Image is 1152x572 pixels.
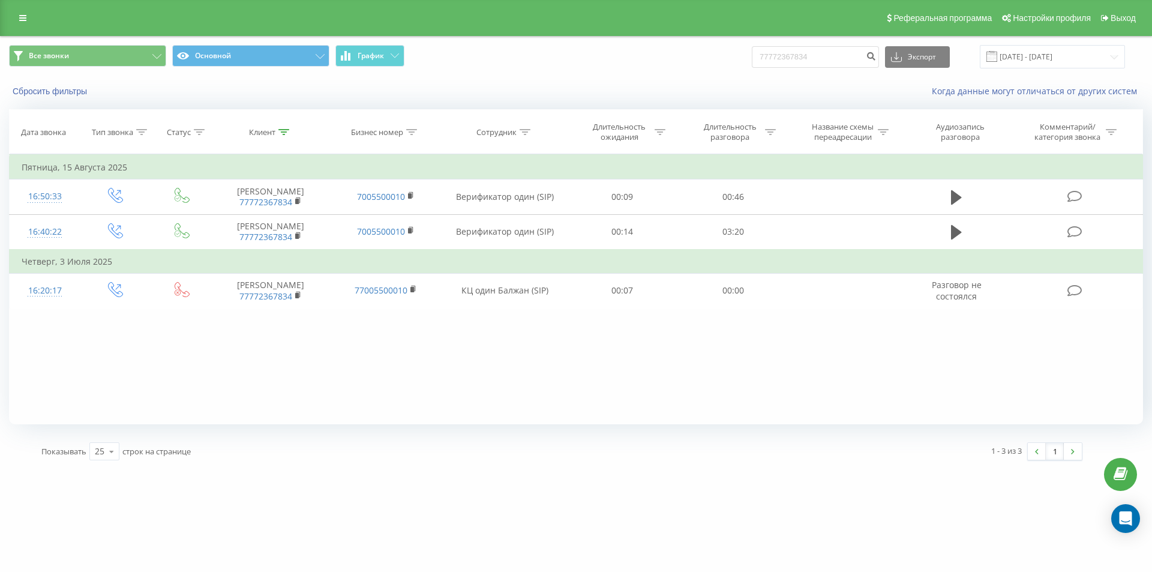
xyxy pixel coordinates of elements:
[239,231,292,242] a: 77772367834
[1111,504,1140,533] div: Open Intercom Messenger
[752,46,879,68] input: Поиск по номеру
[932,279,982,301] span: Разговор не состоялся
[811,122,875,142] div: Название схемы переадресации
[22,220,68,244] div: 16:40:22
[10,155,1143,179] td: Пятница, 15 Августа 2025
[172,45,329,67] button: Основной
[567,273,677,308] td: 00:07
[239,196,292,208] a: 77772367834
[22,279,68,303] div: 16:20:17
[991,445,1022,457] div: 1 - 3 из 3
[358,52,384,60] span: График
[357,191,405,202] a: 7005500010
[213,179,328,214] td: [PERSON_NAME]
[9,45,166,67] button: Все звонки
[10,250,1143,274] td: Четверг, 3 Июля 2025
[355,284,407,296] a: 77005500010
[213,214,328,250] td: [PERSON_NAME]
[567,214,677,250] td: 00:14
[22,185,68,208] div: 16:50:33
[21,127,66,137] div: Дата звонка
[92,127,133,137] div: Тип звонка
[29,51,69,61] span: Все звонки
[9,86,93,97] button: Сбросить фильтры
[677,179,788,214] td: 00:46
[1033,122,1103,142] div: Комментарий/категория звонка
[587,122,652,142] div: Длительность ожидания
[443,214,567,250] td: Верификатор один (SIP)
[567,179,677,214] td: 00:09
[677,214,788,250] td: 03:20
[885,46,950,68] button: Экспорт
[1046,443,1064,460] a: 1
[443,273,567,308] td: КЦ один Балжан (SIP)
[922,122,1000,142] div: Аудиозапись разговора
[213,273,328,308] td: [PERSON_NAME]
[1013,13,1091,23] span: Настройки профиля
[893,13,992,23] span: Реферальная программа
[351,127,403,137] div: Бизнес номер
[932,85,1143,97] a: Когда данные могут отличаться от других систем
[122,446,191,457] span: строк на странице
[41,446,86,457] span: Показывать
[167,127,191,137] div: Статус
[357,226,405,237] a: 7005500010
[239,291,292,302] a: 77772367834
[1111,13,1136,23] span: Выход
[249,127,275,137] div: Клиент
[677,273,788,308] td: 00:00
[443,179,567,214] td: Верификатор один (SIP)
[95,445,104,457] div: 25
[476,127,517,137] div: Сотрудник
[335,45,404,67] button: График
[698,122,762,142] div: Длительность разговора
